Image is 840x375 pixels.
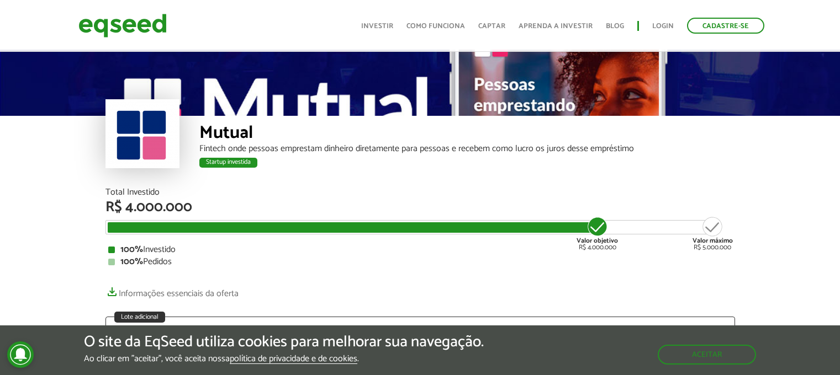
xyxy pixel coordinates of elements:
strong: Valor máximo [693,235,733,246]
a: Cadastre-se [687,18,764,34]
img: EqSeed [78,11,167,40]
strong: Valor objetivo [577,235,618,246]
div: Startup investida [199,158,257,168]
div: Lote adicional [114,312,165,323]
div: Investido [108,245,732,254]
button: Aceitar [658,345,756,365]
div: Mutual [199,124,735,144]
a: Aprenda a investir [519,23,593,30]
a: Blog [606,23,624,30]
strong: 100% [120,242,143,257]
p: Ao clicar em "aceitar", você aceita nossa . [84,353,484,364]
a: política de privacidade e de cookies [230,355,357,364]
div: Fintech onde pessoas emprestam dinheiro diretamente para pessoas e recebem como lucro os juros de... [199,144,735,153]
div: R$ 5.000.000 [693,216,733,251]
a: Informações essenciais da oferta [105,283,239,298]
a: Investir [361,23,393,30]
a: Login [652,23,674,30]
div: Pedidos [108,258,732,266]
div: R$ 4.000.000 [577,216,618,251]
a: Captar [478,23,505,30]
div: Total Investido [105,188,735,197]
h5: O site da EqSeed utiliza cookies para melhorar sua navegação. [84,334,484,351]
strong: 100% [120,254,143,269]
div: R$ 4.000.000 [105,200,735,215]
a: Como funciona [406,23,465,30]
